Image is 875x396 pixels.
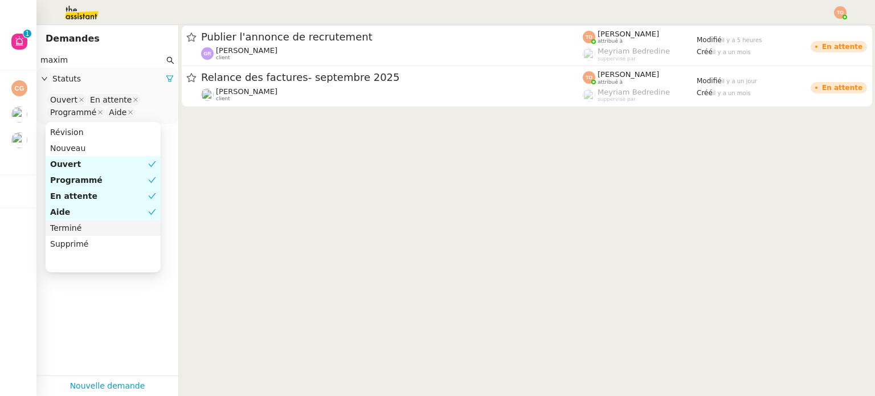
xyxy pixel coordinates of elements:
[583,71,595,84] img: svg
[50,95,77,105] div: Ouvert
[50,207,148,217] div: Aide
[52,72,166,85] span: Statuts
[50,239,156,249] div: Supprimé
[106,107,135,118] nz-select-item: Aide
[47,94,86,105] nz-select-item: Ouvert
[697,36,722,44] span: Modifié
[87,94,140,105] nz-select-item: En attente
[46,220,161,236] nz-option-item: Terminé
[11,107,27,123] img: users%2FEJPpscVToRMPJlyoRFUBjAA9eTy1%2Favatar%2F9e06dc73-415a-4367-bfb1-024442b6f19c
[46,156,161,172] nz-option-item: Ouvert
[46,31,100,47] nz-page-header-title: Demandes
[36,68,178,90] div: Statuts
[11,80,27,96] img: svg
[598,38,623,44] span: attribué à
[598,47,670,55] span: Meyriam Bedredine
[201,87,583,102] app-user-detailed-label: client
[46,204,161,220] nz-option-item: Aide
[11,132,27,148] img: users%2FSOpzwpywf0ff3GVMrjy6wZgYrbV2%2Favatar%2F1615313811401.jpeg
[50,191,148,201] div: En attente
[822,43,862,50] div: En attente
[713,90,751,96] span: il y a un mois
[822,84,862,91] div: En attente
[598,79,623,85] span: attribué à
[583,30,697,44] app-user-label: attribué à
[201,88,214,101] img: users%2FrssbVgR8pSYriYNmUDKzQX9syo02%2Favatar%2Fb215b948-7ecd-4adc-935c-e0e4aeaee93e
[46,172,161,188] nz-option-item: Programmé
[201,72,583,83] span: Relance des factures- septembre 2025
[598,70,659,79] span: [PERSON_NAME]
[583,89,595,101] img: users%2FaellJyylmXSg4jqeVbanehhyYJm1%2Favatar%2Fprofile-pic%20(4).png
[50,175,148,185] div: Programmé
[598,56,636,62] span: suppervisé par
[697,89,713,97] span: Créé
[583,48,595,60] img: users%2FaellJyylmXSg4jqeVbanehhyYJm1%2Favatar%2Fprofile-pic%20(4).png
[216,87,277,96] span: [PERSON_NAME]
[46,236,161,252] nz-option-item: Supprimé
[50,159,148,169] div: Ouvert
[40,54,164,67] input: Rechercher
[25,30,30,40] p: 1
[583,47,697,62] app-user-label: suppervisé par
[583,88,697,103] app-user-label: suppervisé par
[50,223,156,233] div: Terminé
[46,140,161,156] nz-option-item: Nouveau
[697,77,722,85] span: Modifié
[201,46,583,61] app-user-detailed-label: client
[583,70,697,85] app-user-label: attribué à
[46,188,161,204] nz-option-item: En attente
[713,49,751,55] span: il y a un mois
[598,30,659,38] span: [PERSON_NAME]
[70,379,145,393] a: Nouvelle demande
[201,47,214,60] img: svg
[834,6,847,19] img: svg
[90,95,132,105] div: En attente
[50,107,96,117] div: Programmé
[598,96,636,103] span: suppervisé par
[722,37,762,43] span: il y a 5 heures
[583,31,595,43] img: svg
[216,55,230,61] span: client
[109,107,126,117] div: Aide
[598,88,670,96] span: Meyriam Bedredine
[23,30,31,38] nz-badge-sup: 1
[201,32,583,42] span: Publier l'annonce de recrutement
[47,107,105,118] nz-select-item: Programmé
[216,96,230,102] span: client
[216,46,277,55] span: [PERSON_NAME]
[50,127,156,137] div: Révision
[697,48,713,56] span: Créé
[722,78,757,84] span: il y a un jour
[50,143,156,153] div: Nouveau
[46,124,161,140] nz-option-item: Révision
